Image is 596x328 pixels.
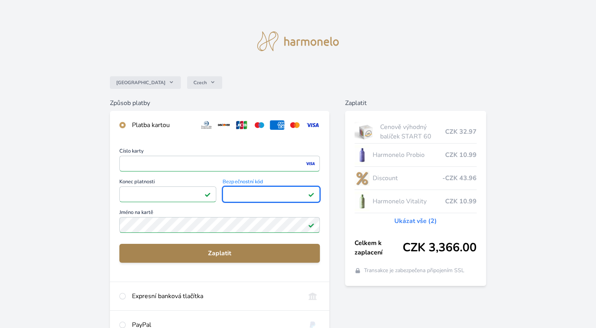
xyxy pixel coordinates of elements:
[116,79,165,86] span: [GEOGRAPHIC_DATA]
[187,76,222,89] button: Czech
[442,173,477,183] span: -CZK 43.96
[445,127,477,136] span: CZK 32.97
[199,120,214,130] img: diners.svg
[345,98,486,108] h6: Zaplatit
[355,168,369,188] img: discount-lo.png
[445,197,477,206] span: CZK 10.99
[204,191,211,197] img: Platné pole
[132,120,193,130] div: Platba kartou
[123,158,316,169] iframe: Iframe pro číslo karty
[380,122,445,141] span: Cenově výhodný balíček START 60
[119,149,320,156] span: Číslo karty
[305,160,316,167] img: visa
[217,120,231,130] img: discover.svg
[132,291,299,301] div: Expresní banková tlačítka
[308,191,314,197] img: Platné pole
[119,217,320,233] input: Jméno na kartěPlatné pole
[226,189,316,200] iframe: Iframe pro bezpečnostní kód
[373,173,442,183] span: Discount
[110,98,329,108] h6: Způsob platby
[373,197,445,206] span: Harmonelo Vitality
[355,238,403,257] span: Celkem k zaplacení
[193,79,207,86] span: Czech
[355,145,369,165] img: CLEAN_PROBIO_se_stinem_x-lo.jpg
[403,241,477,255] span: CZK 3,366.00
[308,222,314,228] img: Platné pole
[305,291,320,301] img: onlineBanking_CZ.svg
[394,216,437,226] a: Ukázat vše (2)
[373,150,445,160] span: Harmonelo Probio
[305,120,320,130] img: visa.svg
[252,120,267,130] img: maestro.svg
[355,122,377,142] img: start.jpg
[364,267,464,275] span: Transakce je zabezpečena připojením SSL
[355,192,369,211] img: CLEAN_VITALITY_se_stinem_x-lo.jpg
[119,244,320,263] button: Zaplatit
[257,31,339,51] img: logo.svg
[119,210,320,217] span: Jméno na kartě
[223,179,320,186] span: Bezpečnostní kód
[110,76,181,89] button: [GEOGRAPHIC_DATA]
[234,120,249,130] img: jcb.svg
[445,150,477,160] span: CZK 10.99
[126,249,314,258] span: Zaplatit
[119,179,217,186] span: Konec platnosti
[288,120,302,130] img: mc.svg
[270,120,284,130] img: amex.svg
[123,189,213,200] iframe: Iframe pro datum vypršení platnosti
